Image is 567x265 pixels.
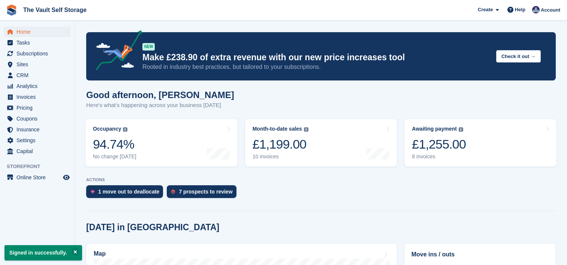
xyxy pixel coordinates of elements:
img: prospect-51fa495bee0391a8d652442698ab0144808aea92771e9ea1ae160a38d050c398.svg [171,189,175,194]
a: menu [4,27,71,37]
span: Coupons [16,113,61,124]
a: menu [4,59,71,70]
span: Home [16,27,61,37]
p: ACTIONS [86,177,556,182]
a: Occupancy 94.74% No change [DATE] [85,119,238,167]
div: 7 prospects to review [179,189,232,195]
a: menu [4,113,71,124]
img: stora-icon-8386f47178a22dfd0bd8f6a31ec36ba5ce8667c1dd55bd0f319d3a0aa187defe.svg [6,4,17,16]
p: Rooted in industry best practices, but tailored to your subscriptions. [142,63,490,71]
img: move_outs_to_deallocate_icon-f764333ba52eb49d3ac5e1228854f67142a1ed5810a6f6cc68b1a99e826820c5.svg [91,189,94,194]
div: Occupancy [93,126,121,132]
a: menu [4,70,71,80]
div: 94.74% [93,137,136,152]
span: Invoices [16,92,61,102]
span: Account [541,6,560,14]
span: Sites [16,59,61,70]
span: Pricing [16,103,61,113]
img: icon-info-grey-7440780725fd019a000dd9b08b2336e03edf1995a4989e88bcd33f0948082b44.svg [123,127,127,132]
div: No change [DATE] [93,153,136,160]
span: Create [478,6,493,13]
div: NEW [142,43,155,51]
a: menu [4,48,71,59]
span: CRM [16,70,61,80]
p: Here's what's happening across your business [DATE] [86,101,234,110]
span: Insurance [16,124,61,135]
div: 1 move out to deallocate [98,189,159,195]
a: menu [4,92,71,102]
p: Signed in successfully. [4,245,82,261]
div: £1,199.00 [253,137,308,152]
a: Awaiting payment £1,255.00 8 invoices [404,119,557,167]
span: Tasks [16,37,61,48]
span: Storefront [7,163,75,170]
a: menu [4,37,71,48]
span: Capital [16,146,61,156]
img: icon-info-grey-7440780725fd019a000dd9b08b2336e03edf1995a4989e88bcd33f0948082b44.svg [304,127,308,132]
span: Settings [16,135,61,146]
div: Month-to-date sales [253,126,302,132]
p: Make £238.90 of extra revenue with our new price increases tool [142,52,490,63]
a: menu [4,81,71,91]
h2: Map [94,250,106,257]
a: The Vault Self Storage [20,4,90,16]
div: Awaiting payment [412,126,457,132]
span: Subscriptions [16,48,61,59]
a: menu [4,135,71,146]
div: 8 invoices [412,153,466,160]
span: Online Store [16,172,61,183]
a: Month-to-date sales £1,199.00 10 invoices [245,119,397,167]
a: menu [4,146,71,156]
a: menu [4,172,71,183]
a: 7 prospects to review [167,185,240,202]
a: Preview store [62,173,71,182]
button: Check it out → [496,50,541,63]
span: Analytics [16,81,61,91]
img: Hannah [532,6,540,13]
img: icon-info-grey-7440780725fd019a000dd9b08b2336e03edf1995a4989e88bcd33f0948082b44.svg [459,127,463,132]
a: 1 move out to deallocate [86,185,167,202]
h2: [DATE] in [GEOGRAPHIC_DATA] [86,222,219,232]
span: Help [515,6,525,13]
img: price-adjustments-announcement-icon-8257ccfd72463d97f412b2fc003d46551f7dbcb40ab6d574587a9cd5c0d94... [90,30,142,73]
div: 10 invoices [253,153,308,160]
div: £1,255.00 [412,137,466,152]
h2: Move ins / outs [411,250,549,259]
a: menu [4,103,71,113]
a: menu [4,124,71,135]
h1: Good afternoon, [PERSON_NAME] [86,90,234,100]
